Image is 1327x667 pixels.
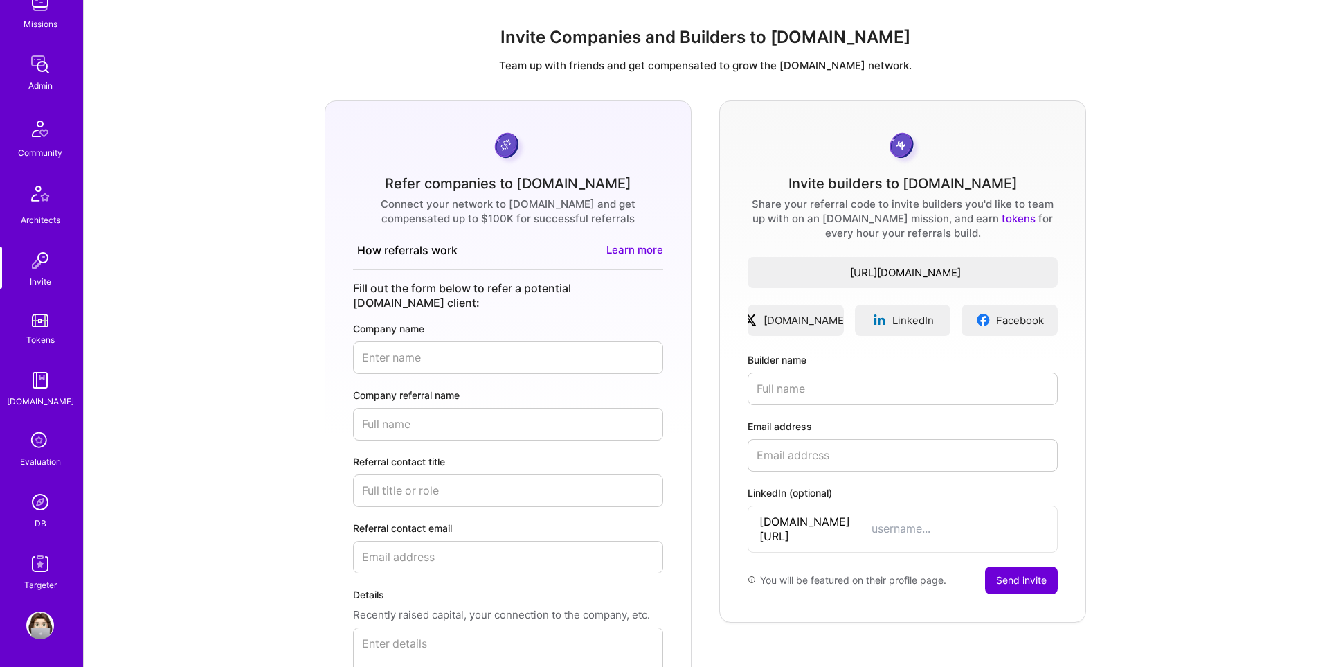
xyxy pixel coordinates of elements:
div: DB [35,516,46,531]
label: Referral contact email [353,521,663,535]
img: purpleCoin [490,129,526,166]
span: Facebook [996,313,1044,328]
label: Referral contact title [353,454,663,469]
label: Company name [353,321,663,336]
p: Recently raised capital, your connection to the company, etc. [353,607,663,622]
label: Builder name [748,353,1058,367]
div: Targeter [24,578,57,592]
div: Fill out the form below to refer a potential [DOMAIN_NAME] client: [353,281,663,310]
label: Company referral name [353,388,663,402]
a: LinkedIn [855,305,951,336]
span: [DOMAIN_NAME][URL] [759,515,872,544]
img: xLogo [743,313,758,327]
div: Refer companies to [DOMAIN_NAME] [385,177,631,191]
span: LinkedIn [892,313,934,328]
img: Community [24,112,57,145]
span: [DOMAIN_NAME] [764,313,847,328]
div: Admin [28,78,53,93]
img: Admin Search [26,488,54,516]
input: Full name [748,373,1058,405]
div: Invite [30,274,51,289]
button: [URL][DOMAIN_NAME] [748,257,1058,288]
img: tokens [32,314,48,327]
input: Full name [353,408,663,441]
div: Tokens [26,332,55,347]
a: [DOMAIN_NAME] [748,305,844,336]
a: Learn more [606,242,663,258]
input: Email address [748,439,1058,472]
img: facebookLogo [976,313,991,327]
div: Evaluation [20,454,61,469]
div: [DOMAIN_NAME] [7,394,74,409]
div: Missions [24,17,57,31]
a: tokens [1002,212,1036,225]
a: User Avatar [23,612,57,639]
h1: Invite Companies and Builders to [DOMAIN_NAME] [95,28,1316,48]
img: Skill Targeter [26,550,54,578]
input: Full title or role [353,474,663,507]
input: Email address [353,541,663,573]
label: Details [353,587,663,602]
div: Architects [21,213,60,227]
div: Invite builders to [DOMAIN_NAME] [788,177,1018,191]
img: admin teamwork [26,51,54,78]
span: [URL][DOMAIN_NAME] [748,265,1058,280]
button: Send invite [985,567,1058,594]
img: grayCoin [885,129,921,166]
img: User Avatar [26,612,54,639]
input: username... [872,522,1046,536]
img: Invite [26,247,54,274]
p: Team up with friends and get compensated to grow the [DOMAIN_NAME] network. [95,58,1316,73]
div: Connect your network to [DOMAIN_NAME] and get compensated up to $100K for successful referrals [353,197,663,226]
img: linkedinLogo [872,313,887,327]
div: You will be featured on their profile page. [748,567,946,594]
label: Email address [748,419,1058,434]
a: Facebook [962,305,1058,336]
i: icon SelectionTeam [27,428,53,454]
button: How referrals work [353,242,467,258]
input: Enter name [353,341,663,374]
label: LinkedIn (optional) [748,486,1058,500]
div: Share your referral code to invite builders you'd like to team up with on an [DOMAIN_NAME] missio... [748,197,1058,240]
img: Architects [24,179,57,213]
div: Community [18,145,62,160]
img: guide book [26,366,54,394]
